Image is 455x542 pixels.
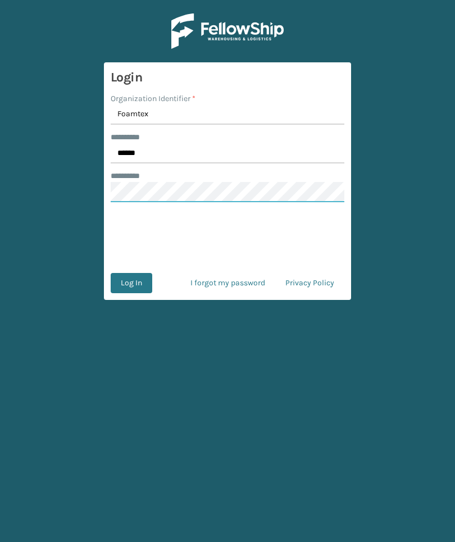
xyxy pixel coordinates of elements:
[111,93,195,104] label: Organization Identifier
[111,273,152,293] button: Log In
[180,273,275,293] a: I forgot my password
[171,13,284,49] img: Logo
[275,273,344,293] a: Privacy Policy
[142,216,313,259] iframe: reCAPTCHA
[111,69,344,86] h3: Login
